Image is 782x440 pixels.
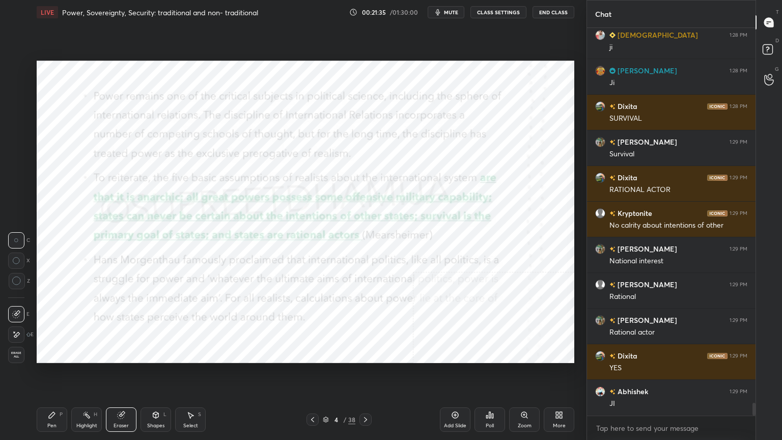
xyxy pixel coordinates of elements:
[8,306,30,322] div: E
[730,32,747,38] div: 1:28 PM
[730,246,747,252] div: 1:29 PM
[707,103,728,109] img: iconic-dark.1390631f.png
[616,101,637,112] h6: Dixita
[595,101,605,112] img: 7715b76f89534ce1b7898b90faabab22.jpg
[616,30,698,40] h6: [DEMOGRAPHIC_DATA]
[595,351,605,361] img: 7715b76f89534ce1b7898b90faabab22.jpg
[9,351,24,359] span: Erase all
[595,137,605,147] img: fd114526832241a9a0164c4fe563ed25.png
[595,208,605,218] img: default.png
[595,387,605,397] img: 157a12b114f849d4b4c598ec997f7443.jpg
[595,280,605,290] img: default.png
[518,423,532,428] div: Zoom
[343,417,346,423] div: /
[707,175,728,181] img: iconic-dark.1390631f.png
[486,423,494,428] div: Poll
[776,8,779,16] p: T
[163,412,166,417] div: L
[609,353,616,359] img: no-rating-badge.077c3623.svg
[533,6,574,18] button: End Class
[609,211,616,216] img: no-rating-badge.077c3623.svg
[114,423,129,428] div: Eraser
[198,412,201,417] div: S
[428,6,464,18] button: mute
[553,423,566,428] div: More
[62,8,258,17] h4: Power, Sovereignty, Security: traditional and non- traditional
[730,353,747,359] div: 1:29 PM
[609,327,747,338] div: Rational actor
[616,279,677,290] h6: [PERSON_NAME]
[609,256,747,266] div: National interest
[595,315,605,325] img: fd114526832241a9a0164c4fe563ed25.png
[616,208,652,218] h6: Kryptonite
[730,103,747,109] div: 1:28 PM
[616,243,677,254] h6: [PERSON_NAME]
[94,412,97,417] div: H
[595,30,605,40] img: f6ca35e622e045489f422ce79b706c9b.jpg
[730,282,747,288] div: 1:29 PM
[37,6,58,18] div: LIVE
[730,317,747,323] div: 1:29 PM
[609,318,616,323] img: no-rating-badge.077c3623.svg
[470,6,526,18] button: CLASS SETTINGS
[609,282,616,288] img: no-rating-badge.077c3623.svg
[707,210,728,216] img: iconic-dark.1390631f.png
[609,399,747,409] div: JI
[730,175,747,181] div: 1:29 PM
[331,417,341,423] div: 4
[183,423,198,428] div: Select
[616,172,637,183] h6: Dixita
[707,353,728,359] img: iconic-dark.1390631f.png
[616,350,637,361] h6: Dixita
[587,28,756,416] div: grid
[609,363,747,373] div: YES
[8,253,30,269] div: X
[444,9,458,16] span: mute
[47,423,57,428] div: Pen
[609,292,747,302] div: Rational
[609,114,747,124] div: SURVIVAL
[609,149,747,159] div: Survival
[609,185,747,195] div: RATIONAL ACTOR
[609,32,616,38] img: Learner_Badge_beginner_1_8b307cf2a0.svg
[730,68,747,74] div: 1:28 PM
[730,210,747,216] div: 1:29 PM
[609,175,616,181] img: no-rating-badge.077c3623.svg
[616,386,648,397] h6: Abhishek
[595,244,605,254] img: fd114526832241a9a0164c4fe563ed25.png
[609,78,747,88] div: Ji
[587,1,620,28] p: Chat
[730,389,747,395] div: 1:29 PM
[616,65,677,76] h6: [PERSON_NAME]
[730,139,747,145] div: 1:29 PM
[147,423,164,428] div: Shapes
[609,68,616,74] img: Learner_Badge_champion_ad955741a3.svg
[60,412,63,417] div: P
[444,423,466,428] div: Add Slide
[8,326,34,343] div: E
[609,246,616,252] img: no-rating-badge.077c3623.svg
[8,273,30,289] div: Z
[775,65,779,73] p: G
[616,315,677,325] h6: [PERSON_NAME]
[616,136,677,147] h6: [PERSON_NAME]
[8,232,30,249] div: C
[348,415,355,424] div: 38
[595,66,605,76] img: 62df632fb1ba40d099eef0d00a4e7c81.jpg
[609,140,616,145] img: no-rating-badge.077c3623.svg
[775,37,779,44] p: D
[609,42,747,52] div: ji
[609,221,747,231] div: No calrity about intentions of other
[595,173,605,183] img: 7715b76f89534ce1b7898b90faabab22.jpg
[609,104,616,109] img: no-rating-badge.077c3623.svg
[76,423,97,428] div: Highlight
[609,389,616,395] img: no-rating-badge.077c3623.svg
